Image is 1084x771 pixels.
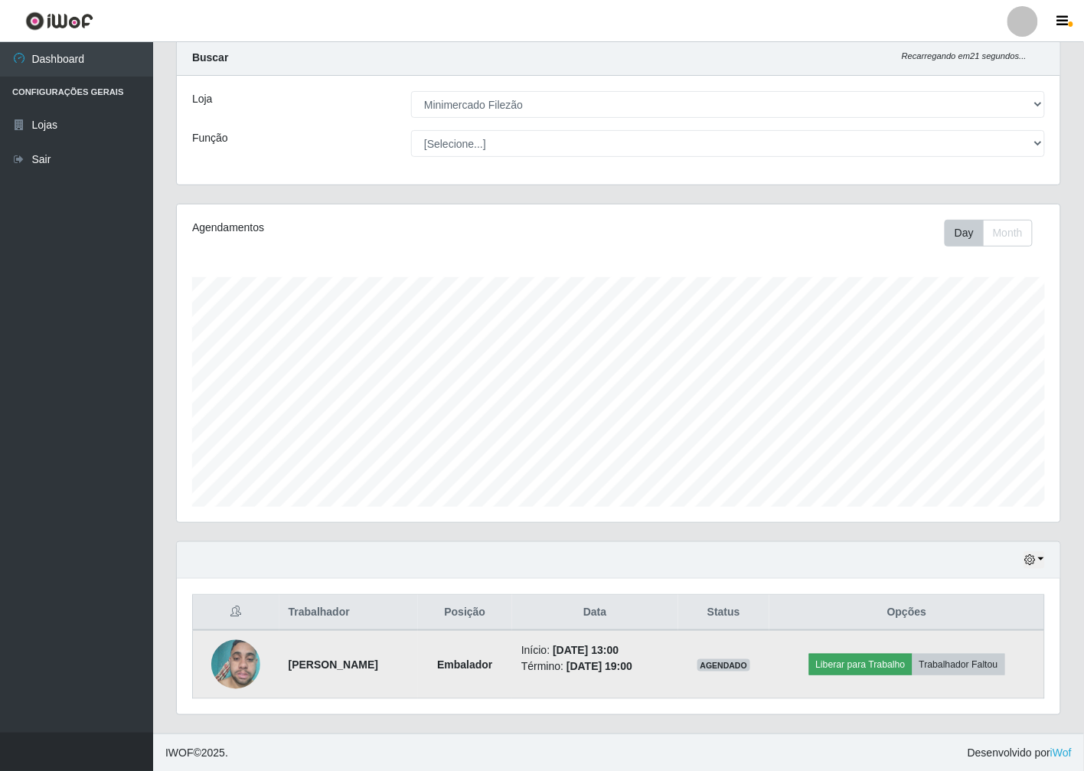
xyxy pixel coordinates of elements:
[192,91,212,107] label: Loja
[418,595,512,631] th: Posição
[192,51,228,64] strong: Buscar
[437,658,492,671] strong: Embalador
[553,644,619,656] time: [DATE] 13:00
[165,746,194,759] span: IWOF
[697,659,751,671] span: AGENDADO
[968,745,1072,761] span: Desenvolvido por
[902,51,1027,60] i: Recarregando em 21 segundos...
[192,220,534,236] div: Agendamentos
[521,642,669,658] li: Início:
[769,595,1044,631] th: Opções
[809,654,913,675] button: Liberar para Trabalho
[165,745,228,761] span: © 2025 .
[211,632,260,697] img: 1748551724527.jpeg
[566,660,632,672] time: [DATE] 19:00
[983,220,1033,247] button: Month
[521,658,669,675] li: Término:
[279,595,418,631] th: Trabalhador
[945,220,1033,247] div: First group
[512,595,678,631] th: Data
[1050,746,1072,759] a: iWof
[945,220,1045,247] div: Toolbar with button groups
[945,220,984,247] button: Day
[678,595,770,631] th: Status
[289,658,378,671] strong: [PERSON_NAME]
[25,11,93,31] img: CoreUI Logo
[192,130,228,146] label: Função
[913,654,1005,675] button: Trabalhador Faltou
